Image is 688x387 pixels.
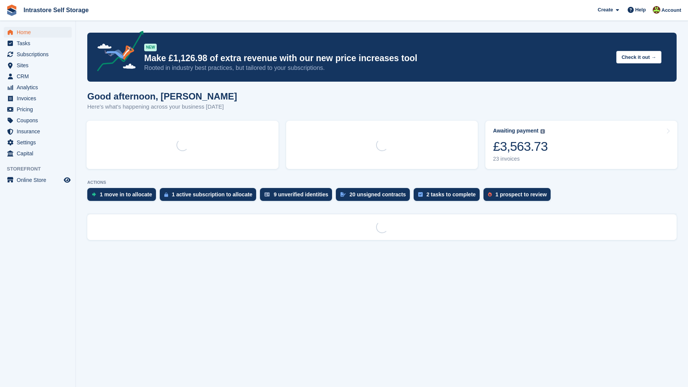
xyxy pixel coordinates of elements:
h1: Good afternoon, [PERSON_NAME] [87,91,237,101]
span: CRM [17,71,62,82]
img: task-75834270c22a3079a89374b754ae025e5fb1db73e45f91037f5363f120a921f8.svg [418,192,423,197]
span: Home [17,27,62,38]
a: menu [4,93,72,104]
p: Here's what's happening across your business [DATE] [87,103,237,111]
div: 23 invoices [493,156,548,162]
img: Emily Clark [653,6,660,14]
img: verify_identity-adf6edd0f0f0b5bbfe63781bf79b02c33cf7c696d77639b501bdc392416b5a36.svg [264,192,270,197]
span: Account [661,6,681,14]
a: menu [4,104,72,115]
div: NEW [144,44,157,51]
div: 2 tasks to complete [427,191,476,197]
span: Invoices [17,93,62,104]
span: Storefront [7,165,76,173]
img: icon-info-grey-7440780725fd019a000dd9b08b2336e03edf1995a4989e88bcd33f0948082b44.svg [540,129,545,134]
span: Analytics [17,82,62,93]
div: 1 active subscription to allocate [172,191,252,197]
a: 9 unverified identities [260,188,336,205]
div: 1 move in to allocate [100,191,152,197]
a: 1 active subscription to allocate [160,188,260,205]
span: Settings [17,137,62,148]
button: Check it out → [616,51,661,63]
a: menu [4,60,72,71]
img: prospect-51fa495bee0391a8d652442698ab0144808aea92771e9ea1ae160a38d050c398.svg [488,192,492,197]
img: price-adjustments-announcement-icon-8257ccfd72463d97f412b2fc003d46551f7dbcb40ab6d574587a9cd5c0d94... [91,31,144,74]
a: menu [4,71,72,82]
a: menu [4,126,72,137]
span: Create [598,6,613,14]
a: 20 unsigned contracts [336,188,414,205]
div: Awaiting payment [493,128,538,134]
a: menu [4,175,72,185]
a: menu [4,115,72,126]
a: menu [4,137,72,148]
a: menu [4,82,72,93]
span: Coupons [17,115,62,126]
span: Help [635,6,646,14]
a: Intrastore Self Storage [20,4,92,16]
img: move_ins_to_allocate_icon-fdf77a2bb77ea45bf5b3d319d69a93e2d87916cf1d5bf7949dd705db3b84f3ca.svg [92,192,96,197]
span: Insurance [17,126,62,137]
div: 1 prospect to review [496,191,547,197]
img: contract_signature_icon-13c848040528278c33f63329250d36e43548de30e8caae1d1a13099fd9432cc5.svg [340,192,346,197]
a: 2 tasks to complete [414,188,483,205]
div: 20 unsigned contracts [350,191,406,197]
a: Awaiting payment £3,563.73 23 invoices [485,121,677,169]
a: menu [4,38,72,49]
span: Tasks [17,38,62,49]
div: £3,563.73 [493,139,548,154]
a: menu [4,49,72,60]
span: Pricing [17,104,62,115]
p: Make £1,126.98 of extra revenue with our new price increases tool [144,53,610,64]
a: menu [4,148,72,159]
a: menu [4,27,72,38]
span: Subscriptions [17,49,62,60]
a: Preview store [63,175,72,185]
p: ACTIONS [87,180,677,185]
span: Online Store [17,175,62,185]
img: stora-icon-8386f47178a22dfd0bd8f6a31ec36ba5ce8667c1dd55bd0f319d3a0aa187defe.svg [6,5,17,16]
a: 1 move in to allocate [87,188,160,205]
img: active_subscription_to_allocate_icon-d502201f5373d7db506a760aba3b589e785aa758c864c3986d89f69b8ff3... [164,192,168,197]
span: Capital [17,148,62,159]
a: 1 prospect to review [483,188,554,205]
p: Rooted in industry best practices, but tailored to your subscriptions. [144,64,610,72]
div: 9 unverified identities [274,191,328,197]
span: Sites [17,60,62,71]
